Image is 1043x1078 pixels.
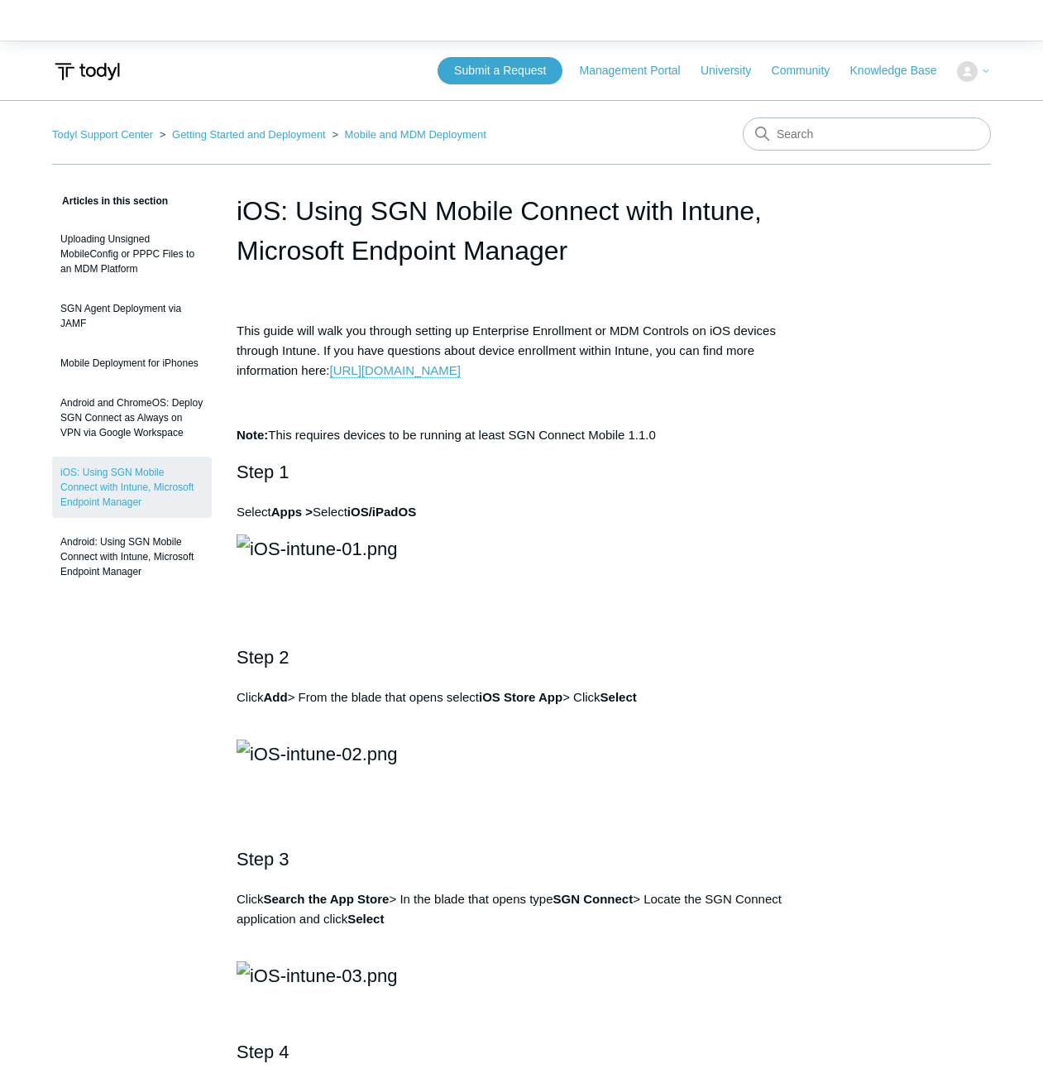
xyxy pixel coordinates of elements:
p: Select Select [237,502,806,522]
a: Submit a Request [438,57,562,84]
strong: Select [600,690,637,704]
li: Getting Started and Deployment [156,128,329,141]
p: Click > In the blade that opens type > Locate the SGN Connect application and click [237,889,806,949]
strong: Note: [237,428,268,442]
a: University [701,62,768,79]
img: Todyl Support Center Help Center home page [52,56,122,87]
a: Uploading Unsigned MobileConfig or PPPC Files to an MDM Platform [52,223,212,285]
p: This guide will walk you through setting up Enterprise Enrollment or MDM Controls on iOS devices ... [237,321,806,381]
strong: Search the App Store [263,892,389,906]
li: Mobile and MDM Deployment [328,128,486,141]
a: Management Portal [580,62,697,79]
input: Search [743,117,991,151]
h2: Step 1 [237,458,806,486]
strong: SGN Connect [553,892,634,906]
li: Todyl Support Center [52,128,156,141]
h2: Step 4 [237,1037,806,1066]
a: Mobile Deployment for iPhones [52,347,212,379]
a: Android and ChromeOS: Deploy SGN Connect as Always on VPN via Google Workspace [52,387,212,448]
a: Getting Started and Deployment [172,128,326,141]
p: This requires devices to be running at least SGN Connect Mobile 1.1.0 [237,425,806,445]
a: Community [772,62,847,79]
strong: iOS/iPadOS [347,505,416,519]
img: iOS-intune-01.png [237,534,398,563]
strong: Add [263,690,287,704]
a: Knowledge Base [850,62,954,79]
img: iOS-intune-02.png [237,740,398,769]
a: Todyl Support Center [52,128,153,141]
a: Android: Using SGN Mobile Connect with Intune, Microsoft Endpoint Manager [52,526,212,587]
span: Articles in this section [52,195,168,207]
a: iOS: Using SGN Mobile Connect with Intune, Microsoft Endpoint Manager [52,457,212,518]
a: SGN Agent Deployment via JAMF [52,293,212,339]
h2: Step 3 [237,845,806,874]
img: iOS-intune-03.png [237,961,398,990]
p: Click > From the blade that opens select > Click [237,688,806,727]
a: [URL][DOMAIN_NAME] [330,363,461,378]
strong: Apps > [271,505,313,519]
strong: iOS Store App [479,690,562,704]
h2: Step 2 [237,643,806,672]
a: Mobile and MDM Deployment [345,128,486,141]
strong: Select [347,912,384,926]
h1: iOS: Using SGN Mobile Connect with Intune, Microsoft Endpoint Manager [237,191,806,271]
